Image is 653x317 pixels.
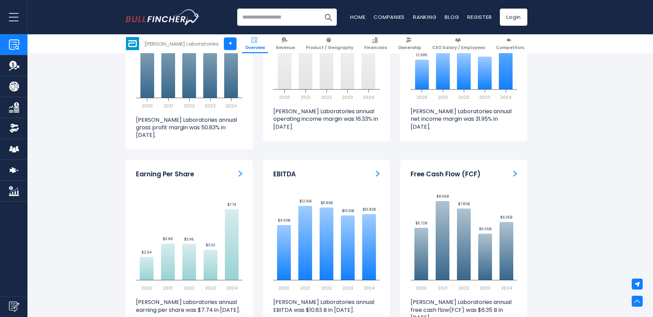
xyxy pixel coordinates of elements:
text: 2020 [141,285,152,291]
text: 2023 [479,94,490,101]
text: $3.95 [184,237,194,242]
a: Free Cash Flow [513,170,517,177]
text: 2022 [321,94,332,101]
text: 2023 [342,285,353,291]
text: $11.89B [321,200,333,206]
span: Overview [245,45,265,50]
a: Companies [374,13,405,21]
div: [PERSON_NAME] Laboratories [145,40,219,48]
a: Login [500,9,527,26]
p: [PERSON_NAME] Laboratories annual earning per share was $7.74 in [DATE]. [136,298,242,314]
span: CEO Salary / Employees [432,45,485,50]
a: + [224,37,237,50]
text: 2022 [184,103,195,109]
text: 2021 [163,103,173,109]
text: 2023 [205,103,216,109]
span: Product / Geography [306,45,353,50]
text: 2020 [142,103,153,109]
h3: Earning Per Share [136,170,194,179]
p: [PERSON_NAME] Laboratories annual gross profit margin was 50.83% in [DATE]. [136,116,242,139]
text: 12.99% [416,52,427,58]
p: [PERSON_NAME] Laboratories annual EBITDA was $10.83 B in [DATE]. [273,298,380,314]
text: 2024 [226,103,237,109]
text: $6.35B [500,215,512,220]
a: Revenue [273,34,298,53]
text: 2022 [321,285,332,291]
img: ABT logo [126,37,139,50]
text: $8.65B [436,194,449,199]
text: 2020 [416,285,427,291]
text: 2024 [501,285,512,291]
text: 2024 [226,285,238,291]
text: $9.00B [278,218,290,223]
a: EBITDA [376,170,380,177]
a: CEO Salary / Employees [429,34,488,53]
text: 2022 [458,94,469,101]
span: Competitors [496,45,524,50]
a: Overview [242,34,268,53]
text: 2021 [300,285,310,291]
text: $10.61B [342,208,354,213]
a: Ownership [395,34,424,53]
text: 2020 [279,94,290,101]
img: Ownership [9,123,19,133]
h3: Free Cash Flow (FCF) [411,170,481,179]
p: [PERSON_NAME] Laboratories annual net income margin was 31.95% in [DATE]. [411,108,517,131]
span: Ownership [398,45,421,50]
a: Go to homepage [126,9,199,25]
img: Bullfincher logo [126,9,200,25]
text: 2020 [278,285,289,291]
text: 2023 [205,285,216,291]
text: $5.72B [415,221,427,226]
button: Search [320,9,337,26]
text: 2020 [416,94,427,101]
text: 2021 [163,285,173,291]
text: 2021 [301,94,310,101]
a: Blog [445,13,459,21]
text: $10.83B [363,207,376,212]
a: Product / Geography [303,34,356,53]
text: $2.54 [141,250,151,255]
text: 2021 [438,285,447,291]
a: Ranking [413,13,436,21]
span: Financials [364,45,387,50]
text: $7.74 [227,202,236,207]
text: 2024 [500,94,512,101]
text: 2022 [458,285,469,291]
a: Financials [361,34,390,53]
a: Earning Per Share [239,170,242,177]
text: 2022 [184,285,195,291]
text: 2024 [363,94,374,101]
text: 2023 [342,94,353,101]
text: $3.98 [163,236,173,242]
h3: EBITDA [273,170,296,179]
text: 2021 [438,94,448,101]
a: Home [350,13,365,21]
a: Register [467,13,492,21]
text: $12.16B [299,199,311,204]
text: 2024 [364,285,375,291]
span: Revenue [276,45,295,50]
text: $5.06B [479,226,491,232]
a: Competitors [493,34,527,53]
text: 2023 [480,285,491,291]
text: $7.80B [458,201,470,207]
p: [PERSON_NAME] Laboratories annual operating income margin was 16.33% in [DATE]. [273,108,380,131]
text: $3.30 [206,243,215,248]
